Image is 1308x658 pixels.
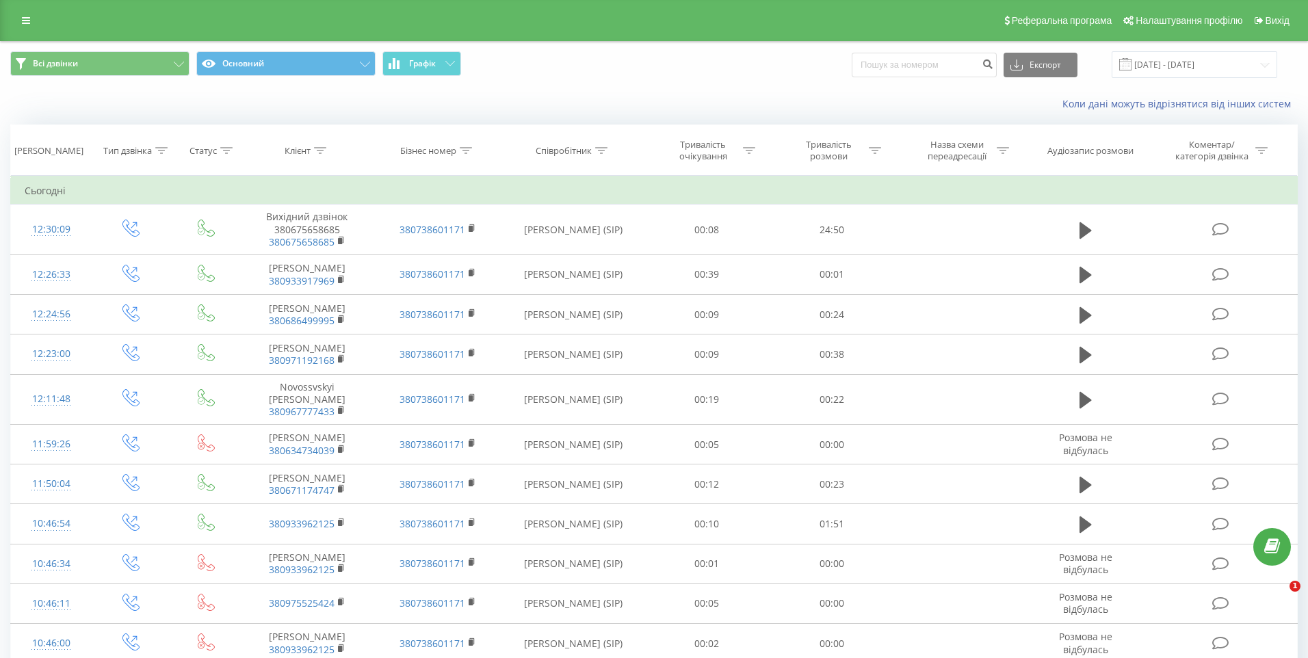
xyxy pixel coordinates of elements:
div: 11:50:04 [25,471,77,497]
span: Реферальна програма [1012,15,1112,26]
div: 12:30:09 [25,216,77,243]
td: [PERSON_NAME] [241,254,372,294]
span: Розмова не відбулась [1059,630,1112,655]
a: 380933962125 [269,643,335,656]
a: 380738601171 [400,517,465,530]
div: 12:23:00 [25,341,77,367]
div: 10:46:54 [25,510,77,537]
td: 00:05 [644,425,770,464]
td: 00:10 [644,504,770,544]
td: 00:22 [770,374,895,425]
td: 24:50 [770,205,895,255]
input: Пошук за номером [852,53,997,77]
td: [PERSON_NAME] (SIP) [503,504,644,544]
div: 10:46:34 [25,551,77,577]
button: Всі дзвінки [10,51,189,76]
div: 12:26:33 [25,261,77,288]
a: 380971192168 [269,354,335,367]
td: 00:12 [644,464,770,504]
td: [PERSON_NAME] (SIP) [503,334,644,374]
td: [PERSON_NAME] [241,464,372,504]
div: 12:11:48 [25,386,77,412]
td: 00:08 [644,205,770,255]
a: 380738601171 [400,557,465,570]
div: 10:46:11 [25,590,77,617]
iframe: Intercom live chat [1261,581,1294,614]
a: 380634734039 [269,444,335,457]
td: [PERSON_NAME] (SIP) [503,254,644,294]
a: 380975525424 [269,596,335,609]
td: 00:38 [770,334,895,374]
td: [PERSON_NAME] [241,295,372,334]
td: 00:01 [770,254,895,294]
td: [PERSON_NAME] (SIP) [503,374,644,425]
div: Тип дзвінка [103,145,152,157]
span: Розмова не відбулась [1059,551,1112,576]
div: 10:46:00 [25,630,77,657]
span: Розмова не відбулась [1059,431,1112,456]
td: Сьогодні [11,177,1298,205]
td: [PERSON_NAME] (SIP) [503,544,644,583]
button: Графік [382,51,461,76]
a: 380738601171 [400,347,465,360]
a: 380738601171 [400,393,465,406]
span: Налаштування профілю [1136,15,1242,26]
td: [PERSON_NAME] [241,425,372,464]
td: 00:00 [770,583,895,623]
div: Назва схеми переадресації [920,139,993,162]
div: Тривалість розмови [792,139,865,162]
div: Аудіозапис розмови [1047,145,1134,157]
td: 00:00 [770,425,895,464]
button: Експорт [1004,53,1077,77]
div: Співробітник [536,145,592,157]
a: 380967777433 [269,405,335,418]
a: 380738601171 [400,438,465,451]
a: 380933917969 [269,274,335,287]
a: Коли дані можуть відрізнятися вiд інших систем [1062,97,1298,110]
a: 380738601171 [400,477,465,490]
td: [PERSON_NAME] (SIP) [503,464,644,504]
a: 380933962125 [269,563,335,576]
td: 00:39 [644,254,770,294]
div: Статус [189,145,217,157]
td: [PERSON_NAME] [241,334,372,374]
td: Вихідний дзвінок 380675658685 [241,205,372,255]
td: [PERSON_NAME] (SIP) [503,205,644,255]
td: Novossvskyi [PERSON_NAME] [241,374,372,425]
a: 380738601171 [400,637,465,650]
td: 00:09 [644,334,770,374]
td: 00:19 [644,374,770,425]
td: 00:01 [644,544,770,583]
a: 380738601171 [400,596,465,609]
td: 01:51 [770,504,895,544]
td: [PERSON_NAME] [241,544,372,583]
a: 380686499995 [269,314,335,327]
span: Вихід [1266,15,1290,26]
span: Графік [409,59,436,68]
span: 1 [1290,581,1300,592]
td: 00:24 [770,295,895,334]
a: 380675658685 [269,235,335,248]
div: Тривалість очікування [666,139,740,162]
div: 11:59:26 [25,431,77,458]
div: Бізнес номер [400,145,456,157]
a: 380933962125 [269,517,335,530]
td: [PERSON_NAME] (SIP) [503,583,644,623]
div: [PERSON_NAME] [14,145,83,157]
a: 380671174747 [269,484,335,497]
div: 12:24:56 [25,301,77,328]
td: [PERSON_NAME] (SIP) [503,425,644,464]
a: 380738601171 [400,267,465,280]
td: 00:09 [644,295,770,334]
div: Клієнт [285,145,311,157]
a: 380738601171 [400,308,465,321]
td: 00:05 [644,583,770,623]
button: Основний [196,51,376,76]
td: [PERSON_NAME] (SIP) [503,295,644,334]
a: 380738601171 [400,223,465,236]
td: 00:00 [770,544,895,583]
td: 00:23 [770,464,895,504]
div: Коментар/категорія дзвінка [1172,139,1252,162]
span: Розмова не відбулась [1059,590,1112,616]
span: Всі дзвінки [33,58,78,69]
